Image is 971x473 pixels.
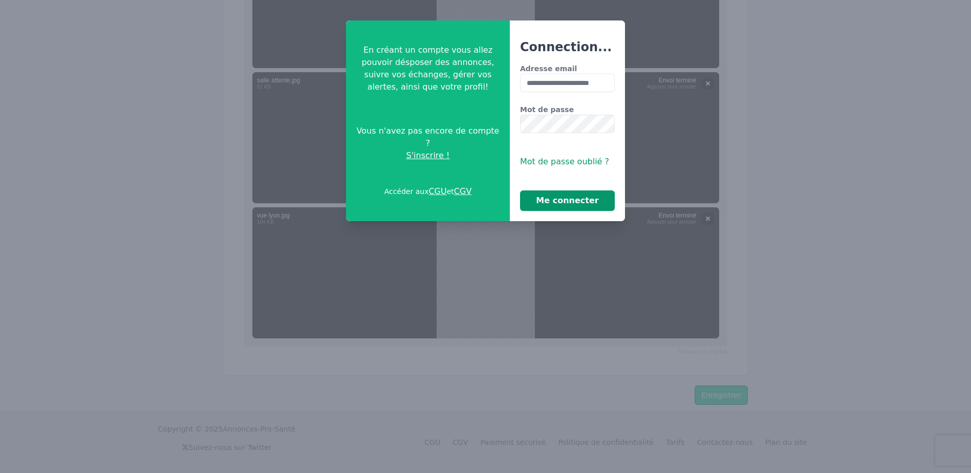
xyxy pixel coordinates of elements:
a: CGV [454,186,472,196]
p: Accéder aux et [384,185,472,198]
label: Mot de passe [520,104,615,115]
label: Adresse email [520,63,615,74]
span: S'inscrire ! [406,149,450,162]
p: En créant un compte vous allez pouvoir désposer des annonces, suivre vos échanges, gérer vos aler... [354,44,502,93]
span: Mot de passe oublié ? [520,157,609,166]
span: Vous n'avez pas encore de compte ? [354,125,502,149]
h3: Connection... [520,39,615,55]
button: Me connecter [520,190,615,211]
a: CGU [428,186,446,196]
